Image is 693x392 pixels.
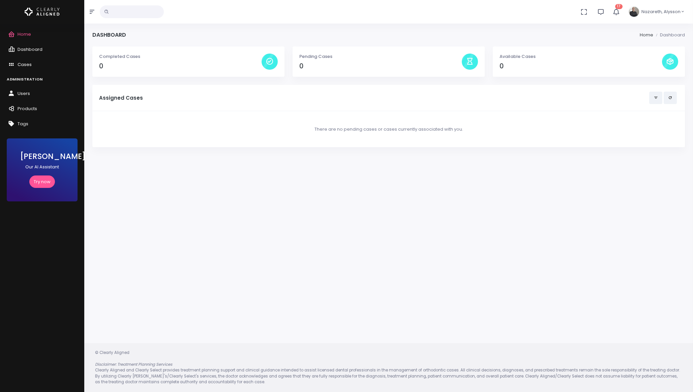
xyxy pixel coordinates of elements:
span: Tags [18,121,28,127]
span: Home [18,31,31,37]
span: Dashboard [18,46,42,53]
img: Logo Horizontal [25,5,60,19]
span: Nazareth, Alysson [641,8,681,15]
a: Try now [29,175,55,188]
h4: Dashboard [92,32,126,38]
p: Completed Cases [99,53,262,60]
li: Dashboard [653,32,685,38]
span: 17 [615,4,623,9]
em: Disclaimer: Treatment Planning Services [95,362,172,367]
img: Header Avatar [628,6,640,18]
h4: 0 [500,62,662,70]
li: Home [640,32,653,38]
p: Our AI Assistant [20,164,64,170]
span: Cases [18,61,32,68]
h3: [PERSON_NAME] [20,152,64,161]
span: Users [18,90,30,97]
h4: 0 [299,62,462,70]
h5: Assigned Cases [99,95,649,101]
div: There are no pending cases or cases currently associated with you. [99,118,678,141]
h4: 0 [99,62,262,70]
span: Products [18,105,37,112]
p: Pending Cases [299,53,462,60]
p: Available Cases [500,53,662,60]
div: © Clearly Aligned Clearly Aligned and Clearly Select provides treatment planning support and clin... [88,350,689,385]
